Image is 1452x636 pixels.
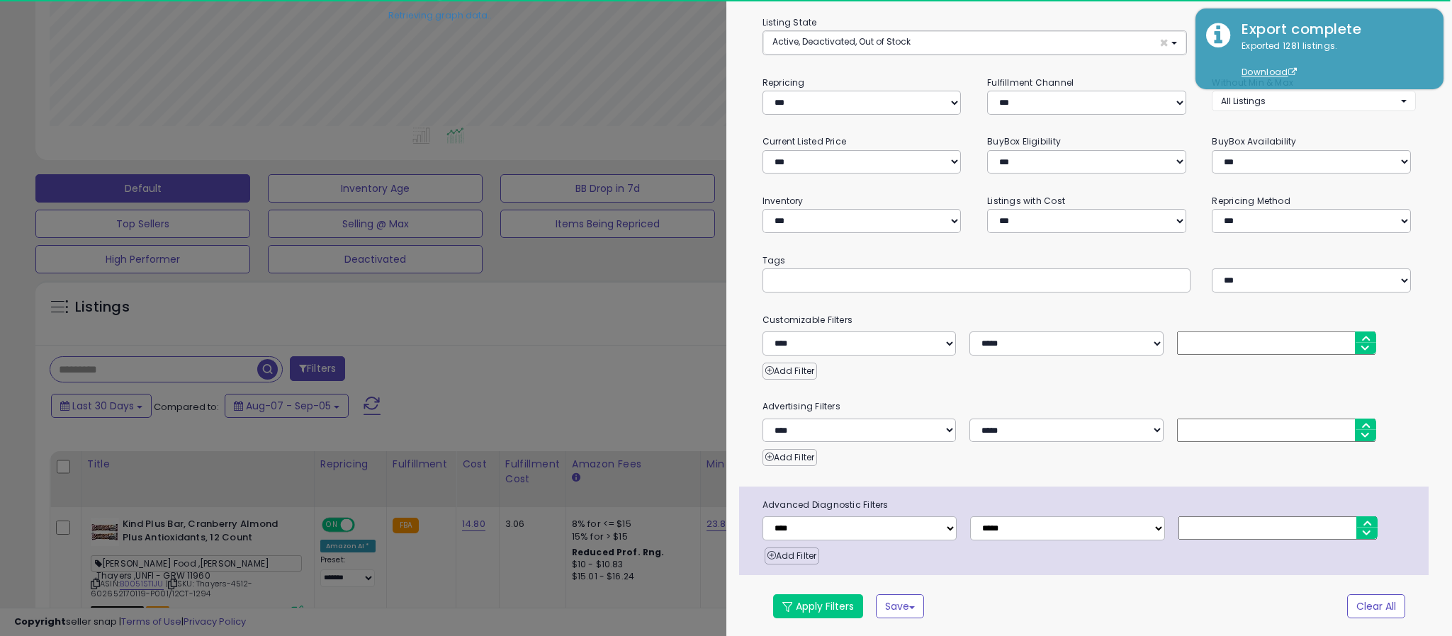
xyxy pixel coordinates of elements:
[752,497,1429,513] span: Advanced Diagnostic Filters
[987,135,1061,147] small: BuyBox Eligibility
[1212,135,1296,147] small: BuyBox Availability
[752,253,1426,268] small: Tags
[876,594,924,618] button: Save
[763,31,1186,55] button: Active, Deactivated, Out of Stock ×
[987,195,1065,207] small: Listings with Cost
[1212,195,1290,207] small: Repricing Method
[1242,66,1297,78] a: Download
[765,547,819,564] button: Add Filter
[1231,19,1433,40] div: Export complete
[752,399,1426,414] small: Advertising Filters
[762,363,817,380] button: Add Filter
[1231,40,1433,79] div: Exported 1281 listings.
[1347,594,1405,618] button: Clear All
[987,76,1074,89] small: Fulfillment Channel
[762,449,817,466] button: Add Filter
[388,8,492,21] div: Retrieving graph data..
[1159,35,1169,50] span: ×
[1212,91,1415,111] button: All Listings
[762,135,846,147] small: Current Listed Price
[752,312,1426,328] small: Customizable Filters
[1221,95,1266,107] span: All Listings
[773,594,863,618] button: Apply Filters
[772,35,911,47] span: Active, Deactivated, Out of Stock
[762,195,804,207] small: Inventory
